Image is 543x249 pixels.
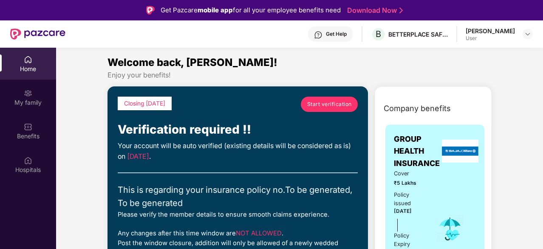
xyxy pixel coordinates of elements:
span: B [376,29,381,39]
img: svg+xml;base64,PHN2ZyBpZD0iSG9tZSIgeG1sbnM9Imh0dHA6Ly93d3cudzMub3JnLzIwMDAvc3ZnIiB3aWR0aD0iMjAiIG... [24,55,32,64]
span: NOT ALLOWED [236,229,282,237]
a: Start verification [301,97,358,112]
img: Logo [146,6,155,14]
div: User [466,35,515,42]
div: This is regarding your insurance policy no. To be generated, To be generated [118,183,358,210]
span: Company benefits [384,103,451,114]
img: insurerLogo [442,140,478,163]
div: [PERSON_NAME] [466,27,515,35]
div: Get Pazcare for all your employee benefits need [161,5,341,15]
span: [DATE] [127,152,149,160]
span: GROUP HEALTH INSURANCE [394,133,440,169]
div: BETTERPLACE SAFETY SOLUTIONS PRIVATE LIMITED [388,30,448,38]
div: Please verify the member details to ensure smooth claims experience. [118,210,358,220]
img: New Pazcare Logo [10,29,65,40]
div: Verification required !! [118,120,358,139]
img: icon [436,215,464,243]
div: Your account will be auto verified (existing details will be considered as is) on . [118,141,358,162]
img: svg+xml;base64,PHN2ZyBpZD0iRHJvcGRvd24tMzJ4MzIiIHhtbG5zPSJodHRwOi8vd3d3LnczLm9yZy8yMDAwL3N2ZyIgd2... [524,31,531,37]
span: ₹5 Lakhs [394,179,425,187]
img: svg+xml;base64,PHN2ZyBpZD0iSGVscC0zMngzMiIgeG1sbnM9Imh0dHA6Ly93d3cudzMub3JnLzIwMDAvc3ZnIiB3aWR0aD... [314,31,322,39]
strong: mobile app [198,6,233,14]
img: svg+xml;base64,PHN2ZyB3aWR0aD0iMjAiIGhlaWdodD0iMjAiIHZpZXdCb3g9IjAgMCAyMCAyMCIgZmlsbD0ibm9uZSIgeG... [24,89,32,97]
span: [DATE] [394,208,412,214]
img: svg+xml;base64,PHN2ZyBpZD0iQmVuZWZpdHMiIHhtbG5zPSJodHRwOi8vd3d3LnczLm9yZy8yMDAwL3N2ZyIgd2lkdGg9Ij... [24,123,32,131]
div: Policy Expiry [394,232,425,249]
div: Policy issued [394,191,425,208]
span: Closing [DATE] [124,100,165,107]
span: Cover [394,169,425,178]
img: svg+xml;base64,PHN2ZyBpZD0iSG9zcGl0YWxzIiB4bWxucz0iaHR0cDovL3d3dy53My5vcmcvMjAwMC9zdmciIHdpZHRoPS... [24,156,32,165]
div: Enjoy your benefits! [107,71,492,80]
a: Download Now [347,6,400,15]
img: Stroke [399,6,403,15]
span: Welcome back, [PERSON_NAME]! [107,56,277,69]
div: Get Help [326,31,347,37]
span: Start verification [307,100,352,108]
